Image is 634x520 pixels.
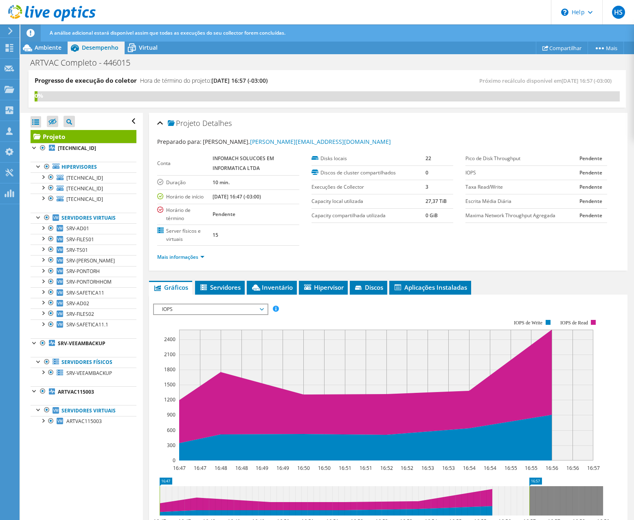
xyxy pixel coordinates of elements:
b: Pendente [579,183,602,190]
span: Gráficos [153,283,188,291]
span: ARTVAC115003 [66,418,102,425]
b: Pendente [579,155,602,162]
span: [PERSON_NAME], [203,138,391,145]
span: SRV-[PERSON_NAME] [66,257,115,264]
label: Duração [157,178,213,187]
text: 16:47 [173,465,186,472]
text: 16:52 [401,465,413,472]
text: 1800 [164,366,176,373]
b: 10 min. [213,179,230,186]
b: Pendente [579,198,602,205]
text: 16:51 [339,465,351,472]
b: ARTVAC115003 [58,388,94,395]
label: Horário de início [157,193,213,201]
text: 2400 [164,336,176,343]
text: IOPS de Read [560,320,588,326]
span: SRV-AD01 [66,225,89,232]
span: SRV-PONTORH [66,268,100,275]
text: 16:52 [380,465,393,472]
a: [TECHNICAL_ID] [31,194,136,204]
span: Próximo recálculo disponível em [479,77,616,84]
label: Pico de Disk Throughput [465,154,579,163]
label: Maxima Network Throughput Agregada [465,212,579,220]
a: Servidores físicos [31,357,136,368]
text: 1500 [164,381,176,388]
b: 22 [426,155,431,162]
a: SRV-TS01 [31,245,136,255]
text: 1200 [164,396,176,403]
a: Mais informações [157,253,204,260]
text: 16:48 [215,465,227,472]
text: 16:55 [505,465,517,472]
text: 900 [167,411,176,418]
a: Servidores virtuais [31,405,136,416]
a: Hipervisores [31,162,136,172]
span: [DATE] 16:57 (-03:00) [562,77,612,84]
text: 16:48 [235,465,248,472]
text: 600 [167,427,176,434]
span: Desempenho [82,44,118,51]
text: IOPS de Write [514,320,542,326]
span: [DATE] 16:57 (-03:00) [211,77,268,84]
span: Discos [354,283,383,291]
text: 0 [173,457,176,464]
span: A análise adicional estará disponível assim que todas as execuções do seu collector forem concluí... [50,29,285,36]
label: Execuções de Collector [312,183,426,191]
text: 300 [167,442,176,449]
text: 16:51 [360,465,372,472]
span: SRV-SAFETICA11.1 [66,321,108,328]
label: IOPS [465,169,579,177]
text: 16:47 [194,465,206,472]
text: 16:56 [546,465,558,472]
b: Pendente [579,169,602,176]
span: SRV-TS01 [66,247,88,253]
text: 16:53 [442,465,455,472]
h1: ARTVAC Completo - 446015 [26,58,143,67]
label: Escrita Média Diária [465,197,579,205]
b: 15 [213,231,218,238]
b: Pendente [579,212,602,219]
text: 16:50 [297,465,310,472]
text: 16:55 [525,465,537,472]
span: Aplicações Instaladas [393,283,467,291]
span: [TECHNICAL_ID] [66,185,103,192]
span: Inventário [251,283,293,291]
a: SRV-PONTORH [31,266,136,277]
a: SRV-PONTORHHOM [31,277,136,287]
label: Taxa Read/Write [465,183,579,191]
b: [DATE] 16:47 (-03:00) [213,193,261,200]
a: Servidores virtuais [31,213,136,223]
label: Horário de término [157,206,213,223]
a: [TECHNICAL_ID] [31,183,136,194]
text: 16:53 [421,465,434,472]
span: IOPS [158,304,263,314]
b: [TECHNICAL_ID] [58,145,96,152]
span: SRV-SAFETICA11 [66,289,104,296]
div: 0% [35,91,37,100]
text: 2100 [164,351,176,358]
a: Compartilhar [536,42,588,54]
span: [TECHNICAL_ID] [66,196,103,203]
b: 27,37 TiB [426,198,447,205]
label: Capacity local utilizada [312,197,426,205]
a: SRV-[PERSON_NAME] [31,255,136,266]
b: SRV-VEEAMBACKUP [58,340,105,347]
span: Servidores [199,283,241,291]
label: Discos de cluster compartilhados [312,169,426,177]
label: Disks locais [312,154,426,163]
label: Capacity compartilhada utilizada [312,212,426,220]
label: Server físicos e virtuais [157,227,213,243]
text: 16:49 [256,465,268,472]
span: HS [612,6,625,19]
span: SRV-FILES02 [66,311,94,317]
a: ARTVAC115003 [31,416,136,427]
a: [TECHNICAL_ID] [31,143,136,154]
a: SRV-FILES01 [31,234,136,245]
a: ARTVAC115003 [31,386,136,397]
span: Projeto [168,119,200,128]
text: 16:49 [276,465,289,472]
label: Preparado para: [157,138,202,145]
a: SRV-FILES02 [31,308,136,319]
svg: \n [561,9,568,16]
a: Projeto [31,130,136,143]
